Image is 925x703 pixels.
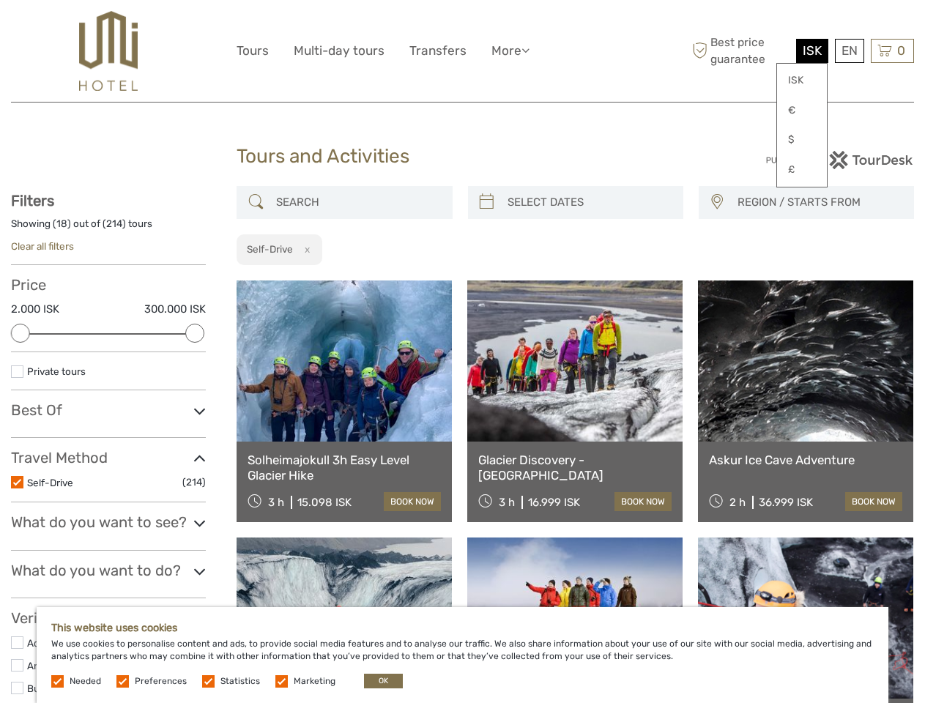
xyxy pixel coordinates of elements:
a: $ [777,127,827,153]
h2: Self-Drive [247,243,293,255]
span: 3 h [268,496,284,509]
button: x [295,242,315,257]
a: book now [845,492,902,511]
div: 16.999 ISK [528,496,580,509]
label: Preferences [135,675,187,688]
img: PurchaseViaTourDesk.png [765,151,914,169]
a: Tours [237,40,269,62]
a: ISK [777,67,827,94]
a: Adventure Vikings [27,637,111,649]
label: 18 [56,217,67,231]
a: More [491,40,530,62]
a: Askur Ice Cave Adventure [709,453,902,467]
input: SELECT DATES [502,190,676,215]
strong: Filters [11,192,54,209]
div: 36.999 ISK [759,496,813,509]
h3: Travel Method [11,449,206,466]
button: Open LiveChat chat widget [168,23,186,40]
a: Private tours [27,365,86,377]
label: Needed [70,675,101,688]
img: 526-1e775aa5-7374-4589-9d7e-5793fb20bdfc_logo_big.jpg [79,11,137,91]
input: SEARCH [270,190,445,215]
a: Transfers [409,40,467,62]
span: Best price guarantee [688,34,792,67]
label: 214 [106,217,122,231]
label: Statistics [220,675,260,688]
label: 300.000 ISK [144,302,206,317]
h3: Best Of [11,401,206,419]
div: 15.098 ISK [297,496,352,509]
span: 2 h [729,496,746,509]
h3: Price [11,276,206,294]
span: ISK [803,43,822,58]
h3: What do you want to see? [11,513,206,531]
h1: Tours and Activities [237,145,688,168]
span: 0 [895,43,907,58]
a: £ [777,157,827,183]
h3: Verified Operators [11,609,206,627]
a: Buggy Iceland [27,682,92,694]
a: Arctic Adventures [27,660,109,672]
a: Self-Drive [27,477,73,488]
p: We're away right now. Please check back later! [21,26,166,37]
a: Glacier Discovery - [GEOGRAPHIC_DATA] [478,453,672,483]
div: We use cookies to personalise content and ads, to provide social media features and to analyse ou... [37,607,888,703]
div: EN [835,39,864,63]
span: (214) [182,474,206,491]
div: Showing ( ) out of ( ) tours [11,217,206,239]
button: OK [364,674,403,688]
h3: What do you want to do? [11,562,206,579]
a: book now [614,492,672,511]
label: Marketing [294,675,335,688]
a: Multi-day tours [294,40,385,62]
a: € [777,97,827,124]
a: Solheimajokull 3h Easy Level Glacier Hike [248,453,441,483]
a: book now [384,492,441,511]
label: 2.000 ISK [11,302,59,317]
span: 3 h [499,496,515,509]
h5: This website uses cookies [51,622,874,634]
a: Clear all filters [11,240,74,252]
button: REGION / STARTS FROM [731,190,907,215]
